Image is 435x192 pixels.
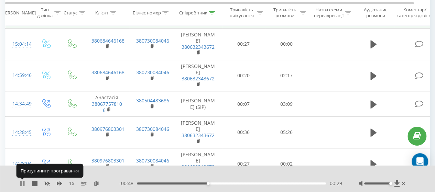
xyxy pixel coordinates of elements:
[91,157,124,164] a: 380976803301
[271,7,298,19] div: Тривалість розмови
[265,148,308,180] td: 00:02
[222,116,265,148] td: 00:36
[222,60,265,91] td: 00:20
[182,163,215,170] a: 380632343672
[64,10,77,16] div: Статус
[95,10,108,16] div: Клієнт
[182,75,215,82] a: 380632343672
[182,132,215,138] a: 380632343672
[329,180,342,187] span: 00:29
[182,44,215,50] a: 380632343672
[136,37,169,44] a: 380730084046
[314,7,343,19] div: Назва схеми переадресації
[16,164,83,178] div: Призупинити програвання
[92,101,122,113] a: 380677578106
[12,69,26,82] div: 14:59:46
[174,28,222,60] td: [PERSON_NAME]
[69,180,74,187] span: 1 x
[265,116,308,148] td: 05:26
[12,157,26,170] div: 14:28:04
[91,126,124,132] a: 380976803301
[136,126,169,132] a: 380730084046
[174,116,222,148] td: [PERSON_NAME]
[136,157,169,164] a: 380730084046
[179,10,207,16] div: Співробітник
[85,91,129,117] td: Анастасія
[265,91,308,117] td: 03:09
[136,97,169,104] a: 380504483686
[174,148,222,180] td: [PERSON_NAME]
[207,182,209,185] div: Accessibility label
[12,37,26,51] div: 15:04:14
[12,97,26,111] div: 14:34:49
[412,153,428,170] div: Open Intercom Messenger
[265,60,308,91] td: 02:17
[222,148,265,180] td: 00:27
[91,37,124,44] a: 380684646168
[132,10,161,16] div: Бізнес номер
[222,91,265,117] td: 00:07
[228,7,255,19] div: Тривалість очікування
[265,28,308,60] td: 00:00
[389,182,392,185] div: Accessibility label
[222,28,265,60] td: 00:27
[395,7,435,19] div: Коментар/категорія дзвінка
[12,126,26,139] div: 14:28:45
[1,10,36,16] div: [PERSON_NAME]
[91,69,124,76] a: 380684646168
[37,7,53,19] div: Тип дзвінка
[174,91,222,117] td: [PERSON_NAME] (SIP)
[119,180,137,187] span: - 00:48
[359,7,392,19] div: Аудіозапис розмови
[174,60,222,91] td: [PERSON_NAME]
[136,69,169,76] a: 380730084046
